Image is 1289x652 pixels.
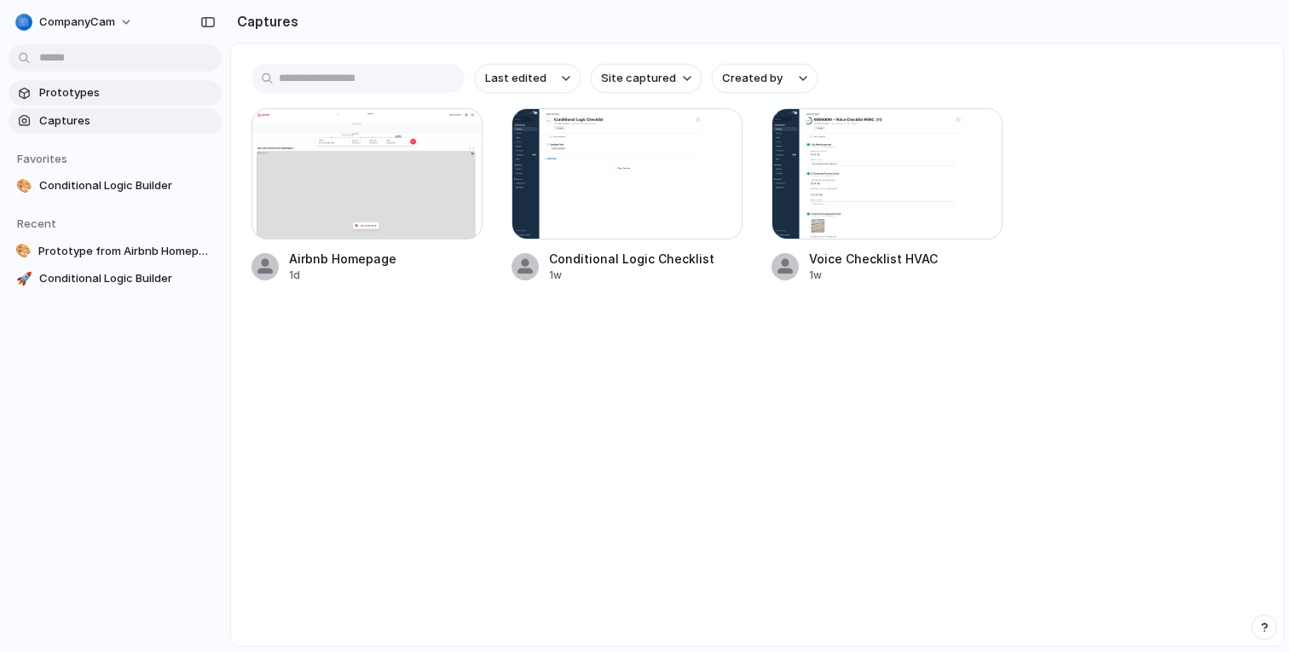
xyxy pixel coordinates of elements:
[549,250,743,268] span: Conditional Logic Checklist
[15,177,32,194] div: 🎨
[809,250,1003,268] span: Voice Checklist HVAC
[9,239,222,264] a: 🎨Prototype from Airbnb Homepage
[230,11,298,32] h2: Captures
[39,14,115,31] span: CompanyCam
[809,268,1003,283] div: 1w
[601,70,676,87] span: Site captured
[9,173,222,199] a: 🎨Conditional Logic Builder
[289,268,483,283] div: 1d
[9,108,222,134] a: Captures
[289,250,483,268] span: Airbnb Homepage
[9,266,222,291] a: 🚀Conditional Logic Builder
[15,270,32,287] div: 🚀
[549,268,743,283] div: 1w
[712,64,818,93] button: Created by
[9,9,142,36] button: CompanyCam
[722,70,783,87] span: Created by
[39,113,215,130] span: Captures
[591,64,702,93] button: Site captured
[39,177,215,194] span: Conditional Logic Builder
[485,70,546,87] span: Last edited
[15,243,32,260] div: 🎨
[475,64,581,93] button: Last edited
[17,216,56,230] span: Recent
[39,84,215,101] span: Prototypes
[17,152,67,165] span: Favorites
[39,270,215,287] span: Conditional Logic Builder
[9,80,222,106] a: Prototypes
[38,243,215,260] span: Prototype from Airbnb Homepage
